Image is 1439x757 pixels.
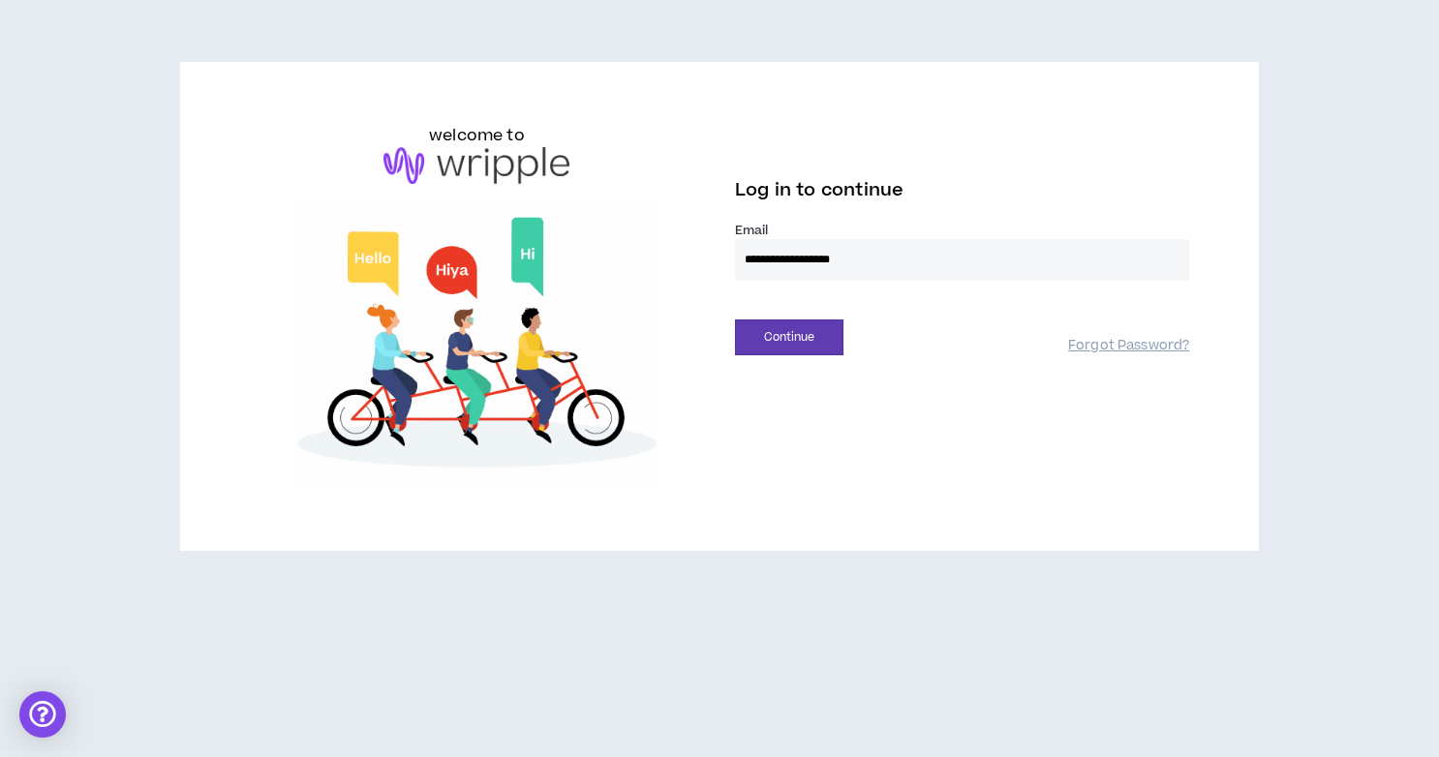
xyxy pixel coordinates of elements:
[19,691,66,738] div: Open Intercom Messenger
[735,178,903,202] span: Log in to continue
[735,222,1189,239] label: Email
[383,147,569,184] img: logo-brand.png
[429,124,525,147] h6: welcome to
[735,319,843,355] button: Continue
[250,203,704,489] img: Welcome to Wripple
[1068,337,1189,355] a: Forgot Password?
